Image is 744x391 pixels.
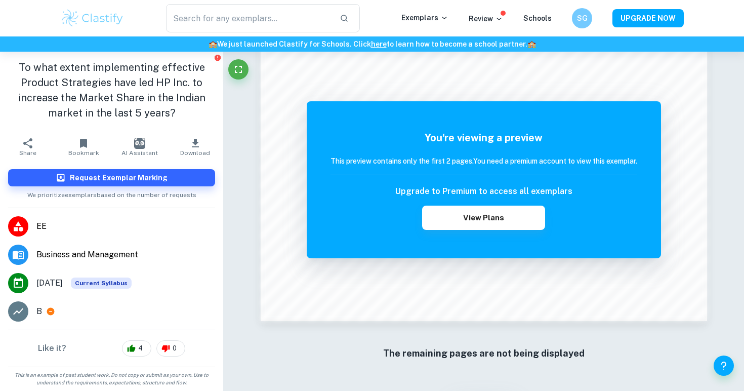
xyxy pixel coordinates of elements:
[134,138,145,149] img: AI Assistant
[228,59,249,80] button: Fullscreen
[2,38,742,50] h6: We just launched Clastify for Schools. Click to learn how to become a school partner.
[68,149,99,157] span: Bookmark
[36,277,63,289] span: [DATE]
[395,185,572,198] h6: Upgrade to Premium to access all exemplars
[209,40,217,48] span: 🏫
[166,4,332,32] input: Search for any exemplars...
[469,13,503,24] p: Review
[56,133,111,161] button: Bookmark
[19,149,36,157] span: Share
[330,155,637,167] h6: This preview contains only the first 2 pages. You need a premium account to view this exemplar.
[167,343,182,354] span: 0
[8,60,215,121] h1: To what extent implementing effective Product Strategies have led HP Inc. to increase the Market ...
[70,172,168,183] h6: Request Exemplar Marking
[36,305,42,318] p: B
[71,278,132,289] div: This exemplar is based on the current syllabus. Feel free to refer to it for inspiration/ideas wh...
[527,40,536,48] span: 🏫
[180,149,210,157] span: Download
[281,346,687,361] h6: The remaining pages are not being displayed
[133,343,148,354] span: 4
[168,133,223,161] button: Download
[523,14,552,22] a: Schools
[714,356,734,376] button: Help and Feedback
[60,8,125,28] img: Clastify logo
[112,133,168,161] button: AI Assistant
[612,9,684,27] button: UPGRADE NOW
[36,220,215,232] span: EE
[38,342,66,355] h6: Like it?
[572,8,592,28] button: SG
[371,40,387,48] a: here
[36,249,215,261] span: Business and Management
[4,371,219,386] span: This is an example of past student work. Do not copy or submit as your own. Use to understand the...
[422,206,545,230] button: View Plans
[576,13,588,24] h6: SG
[71,278,132,289] span: Current Syllabus
[214,54,221,61] button: Report issue
[8,169,215,186] button: Request Exemplar Marking
[401,12,448,23] p: Exemplars
[27,186,196,200] span: We prioritize exemplars based on the number of requests
[121,149,158,157] span: AI Assistant
[330,130,637,145] h5: You're viewing a preview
